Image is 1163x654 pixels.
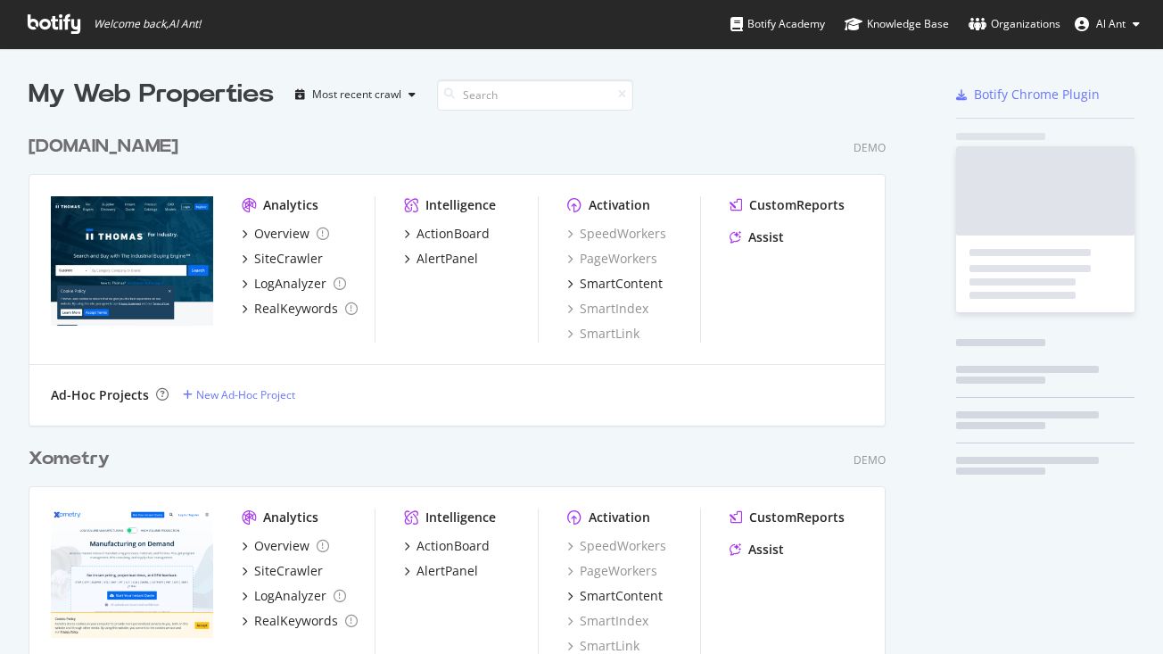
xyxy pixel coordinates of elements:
a: ActionBoard [404,537,490,555]
div: Intelligence [425,196,496,214]
div: AlertPanel [417,562,478,580]
div: Overview [254,537,309,555]
a: CustomReports [730,196,845,214]
span: Welcome back, Al Ant ! [94,17,201,31]
div: Organizations [969,15,1060,33]
div: Activation [589,196,650,214]
img: thomasnet.com [51,196,213,327]
div: Botify Chrome Plugin [974,86,1100,103]
button: Al Ant [1060,10,1154,38]
a: AlertPanel [404,562,478,580]
div: [DOMAIN_NAME] [29,134,178,160]
div: Most recent crawl [312,89,401,100]
a: SmartIndex [567,612,648,630]
div: My Web Properties [29,77,274,112]
div: AlertPanel [417,250,478,268]
div: Assist [748,541,784,559]
a: Botify Chrome Plugin [956,86,1100,103]
a: RealKeywords [242,300,358,318]
div: Botify Academy [730,15,825,33]
div: Demo [854,452,886,468]
a: CustomReports [730,509,845,526]
div: LogAnalyzer [254,587,326,605]
div: Knowledge Base [845,15,949,33]
div: ActionBoard [417,537,490,555]
div: Xometry [29,446,110,472]
div: Ad-Hoc Projects [51,386,149,404]
a: LogAnalyzer [242,275,346,293]
a: RealKeywords [242,612,358,630]
div: Intelligence [425,509,496,526]
a: Overview [242,225,329,243]
a: SmartContent [567,275,663,293]
div: CustomReports [749,196,845,214]
button: Most recent crawl [288,80,423,109]
a: SpeedWorkers [567,537,666,555]
div: SmartContent [580,275,663,293]
div: SiteCrawler [254,562,323,580]
a: SmartLink [567,325,639,343]
div: Overview [254,225,309,243]
a: Overview [242,537,329,555]
a: ActionBoard [404,225,490,243]
div: SmartContent [580,587,663,605]
div: SiteCrawler [254,250,323,268]
div: New Ad-Hoc Project [196,387,295,402]
a: PageWorkers [567,250,657,268]
a: Xometry [29,446,117,472]
a: Assist [730,541,784,559]
a: PageWorkers [567,562,657,580]
a: SiteCrawler [242,250,323,268]
div: RealKeywords [254,300,338,318]
a: LogAnalyzer [242,587,346,605]
div: Demo [854,140,886,155]
a: SiteCrawler [242,562,323,580]
div: Analytics [263,509,318,526]
div: RealKeywords [254,612,338,630]
a: SmartContent [567,587,663,605]
input: Search [437,79,633,111]
a: Assist [730,228,784,246]
div: Assist [748,228,784,246]
div: Analytics [263,196,318,214]
div: CustomReports [749,509,845,526]
a: SmartIndex [567,300,648,318]
div: ActionBoard [417,225,490,243]
div: Activation [589,509,650,526]
a: AlertPanel [404,250,478,268]
a: New Ad-Hoc Project [183,387,295,402]
span: Al Ant [1096,16,1126,31]
a: [DOMAIN_NAME] [29,134,186,160]
a: SpeedWorkers [567,225,666,243]
img: Xometry [51,509,213,639]
div: LogAnalyzer [254,275,326,293]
